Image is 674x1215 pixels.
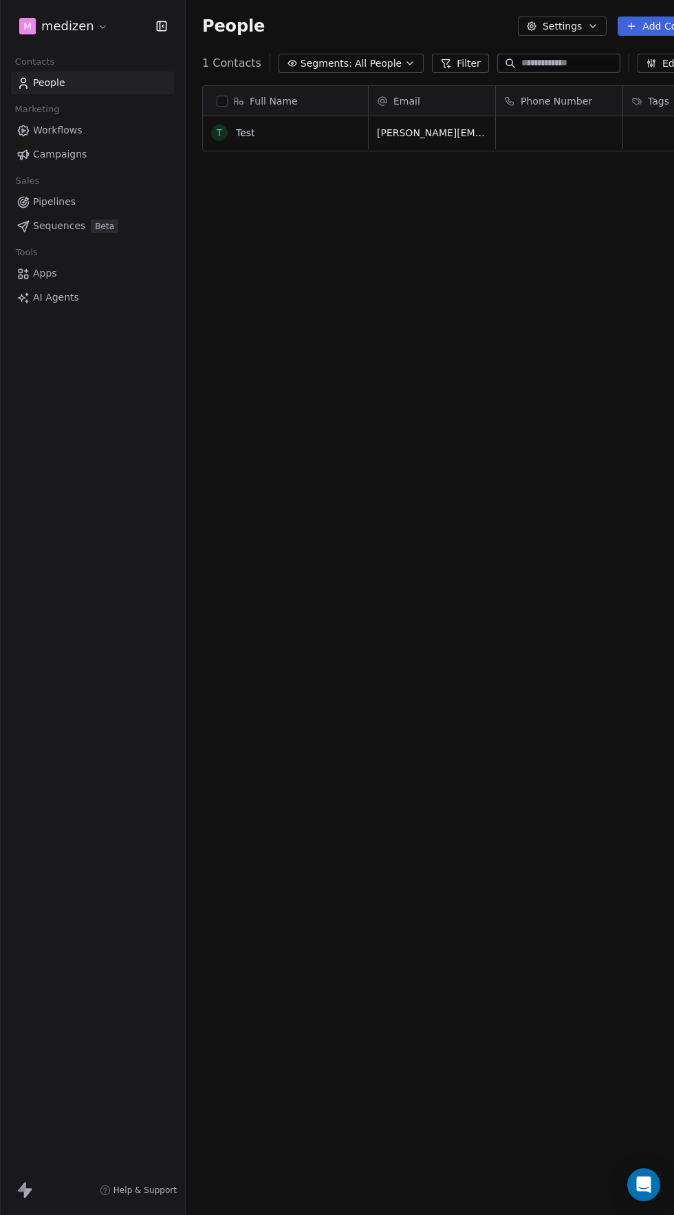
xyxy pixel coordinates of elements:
[432,54,489,73] button: Filter
[33,219,85,233] span: Sequences
[91,219,118,233] span: Beta
[33,266,57,281] span: Apps
[17,14,111,38] button: mmedizen
[203,86,368,116] div: Full Name
[9,52,61,72] span: Contacts
[11,191,174,213] a: Pipelines
[23,19,32,33] span: m
[33,123,83,138] span: Workflows
[11,262,174,285] a: Apps
[10,242,43,263] span: Tools
[11,143,174,166] a: Campaigns
[33,290,79,305] span: AI Agents
[393,94,420,108] span: Email
[648,94,669,108] span: Tags
[33,147,87,162] span: Campaigns
[113,1185,177,1196] span: Help & Support
[369,86,495,116] div: Email
[202,55,261,72] span: 1 Contacts
[11,215,174,237] a: SequencesBeta
[9,99,65,120] span: Marketing
[100,1185,177,1196] a: Help & Support
[202,16,265,36] span: People
[33,76,65,90] span: People
[627,1168,660,1201] div: Open Intercom Messenger
[496,86,622,116] div: Phone Number
[355,56,402,71] span: All People
[11,286,174,309] a: AI Agents
[11,72,174,94] a: People
[236,127,255,138] a: Test
[377,126,487,140] span: [PERSON_NAME][EMAIL_ADDRESS][DOMAIN_NAME]
[518,17,607,36] button: Settings
[521,94,592,108] span: Phone Number
[203,116,369,1215] div: grid
[10,171,45,191] span: Sales
[217,126,223,140] div: T
[41,17,94,35] span: medizen
[301,56,352,71] span: Segments:
[33,195,76,209] span: Pipelines
[11,119,174,142] a: Workflows
[250,94,298,108] span: Full Name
